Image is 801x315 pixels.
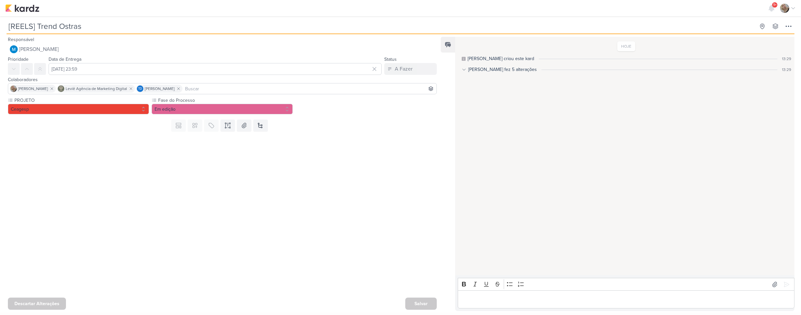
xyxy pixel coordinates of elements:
[5,4,39,12] img: kardz.app
[782,67,791,73] div: 13:29
[49,63,382,75] input: Select a date
[10,85,17,92] img: Sarah Violante
[780,4,789,13] img: Sarah Violante
[8,56,29,62] label: Prioridade
[773,2,777,8] span: 9+
[18,86,48,92] span: [PERSON_NAME]
[458,278,794,291] div: Editor toolbar
[468,66,537,73] div: [PERSON_NAME] fez 5 alterações
[384,63,437,75] button: A Fazer
[138,87,142,91] p: Td
[137,85,143,92] div: Thais de carvalho
[384,56,397,62] label: Status
[184,85,435,93] input: Buscar
[10,45,18,53] img: MARIANA MIRANDA
[145,86,175,92] span: [PERSON_NAME]
[782,56,791,62] div: 13:29
[462,57,466,61] div: Este log é visível à todos no kard
[468,55,534,62] div: MARIANA criou este kard
[14,97,149,104] label: PROJETO
[8,37,34,42] label: Responsável
[8,43,437,55] button: [PERSON_NAME]
[49,56,81,62] label: Data de Entrega
[152,104,293,114] button: Em edição
[58,85,64,92] img: Leviê Agência de Marketing Digital
[395,65,412,73] div: A Fazer
[7,20,755,32] input: Kard Sem Título
[8,104,149,114] button: Ceagesp
[8,76,437,83] div: Colaboradores
[158,97,293,104] label: Fase do Processo
[19,45,59,53] span: [PERSON_NAME]
[458,290,794,308] div: Editor editing area: main
[66,86,127,92] span: Leviê Agência de Marketing Digital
